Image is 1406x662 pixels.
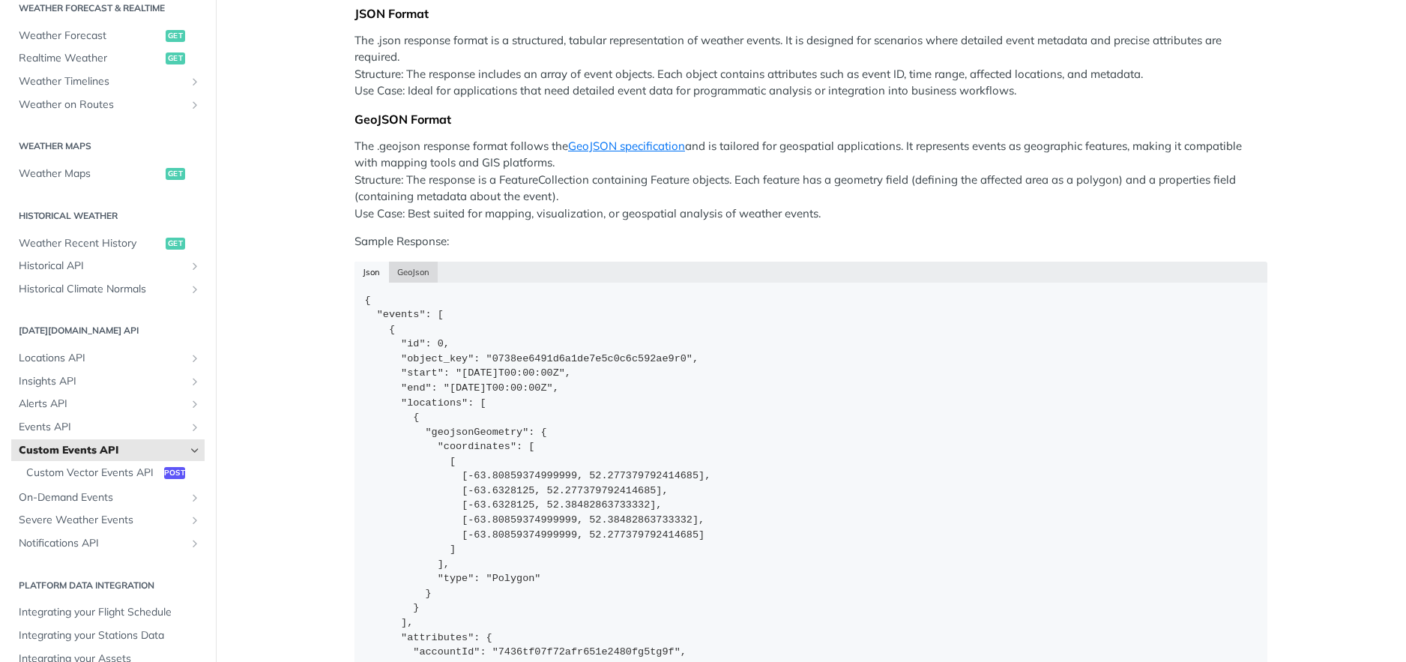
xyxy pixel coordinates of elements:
[11,47,205,70] a: Realtime Weatherget
[354,6,1267,21] div: JSON Format
[189,352,201,364] button: Show subpages for Locations API
[11,255,205,277] a: Historical APIShow subpages for Historical API
[11,509,205,532] a: Severe Weather EventsShow subpages for Severe Weather Events
[166,238,185,250] span: get
[11,487,205,509] a: On-Demand EventsShow subpages for On-Demand Events
[189,260,201,272] button: Show subpages for Historical API
[354,233,1267,250] p: Sample Response:
[189,376,201,388] button: Show subpages for Insights API
[19,351,185,366] span: Locations API
[19,397,185,412] span: Alerts API
[11,324,205,337] h2: [DATE][DOMAIN_NAME] API
[11,347,205,370] a: Locations APIShow subpages for Locations API
[19,97,185,112] span: Weather on Routes
[19,51,162,66] span: Realtime Weather
[19,462,205,484] a: Custom Vector Events APIpost
[164,467,185,479] span: post
[354,112,1267,127] div: GeoJSON Format
[19,28,162,43] span: Weather Forecast
[11,416,205,439] a: Events APIShow subpages for Events API
[11,25,205,47] a: Weather Forecastget
[26,466,160,481] span: Custom Vector Events API
[189,99,201,111] button: Show subpages for Weather on Routes
[19,374,185,389] span: Insights API
[11,232,205,255] a: Weather Recent Historyget
[11,393,205,415] a: Alerts APIShow subpages for Alerts API
[11,579,205,592] h2: Platform DATA integration
[19,236,162,251] span: Weather Recent History
[189,76,201,88] button: Show subpages for Weather Timelines
[189,538,201,550] button: Show subpages for Notifications API
[19,513,185,528] span: Severe Weather Events
[19,536,185,551] span: Notifications API
[11,278,205,301] a: Historical Climate NormalsShow subpages for Historical Climate Normals
[11,209,205,223] h2: Historical Weather
[189,445,201,457] button: Hide subpages for Custom Events API
[11,439,205,462] a: Custom Events APIHide subpages for Custom Events API
[19,74,185,89] span: Weather Timelines
[354,138,1267,223] p: The .geojson response format follows the and is tailored for geospatial applications. It represen...
[11,163,205,185] a: Weather Mapsget
[11,139,205,153] h2: Weather Maps
[389,262,438,283] button: GeoJson
[166,168,185,180] span: get
[189,398,201,410] button: Show subpages for Alerts API
[11,70,205,93] a: Weather TimelinesShow subpages for Weather Timelines
[568,139,685,153] a: GeoJSON specification
[11,94,205,116] a: Weather on RoutesShow subpages for Weather on Routes
[19,166,162,181] span: Weather Maps
[19,628,201,643] span: Integrating your Stations Data
[11,601,205,624] a: Integrating your Flight Schedule
[166,52,185,64] span: get
[19,490,185,505] span: On-Demand Events
[11,625,205,647] a: Integrating your Stations Data
[19,420,185,435] span: Events API
[11,370,205,393] a: Insights APIShow subpages for Insights API
[189,421,201,433] button: Show subpages for Events API
[189,492,201,504] button: Show subpages for On-Demand Events
[11,1,205,15] h2: Weather Forecast & realtime
[19,259,185,274] span: Historical API
[189,514,201,526] button: Show subpages for Severe Weather Events
[19,443,185,458] span: Custom Events API
[19,605,201,620] span: Integrating your Flight Schedule
[11,532,205,555] a: Notifications APIShow subpages for Notifications API
[166,30,185,42] span: get
[19,282,185,297] span: Historical Climate Normals
[354,32,1267,100] p: The .json response format is a structured, tabular representation of weather events. It is design...
[189,283,201,295] button: Show subpages for Historical Climate Normals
